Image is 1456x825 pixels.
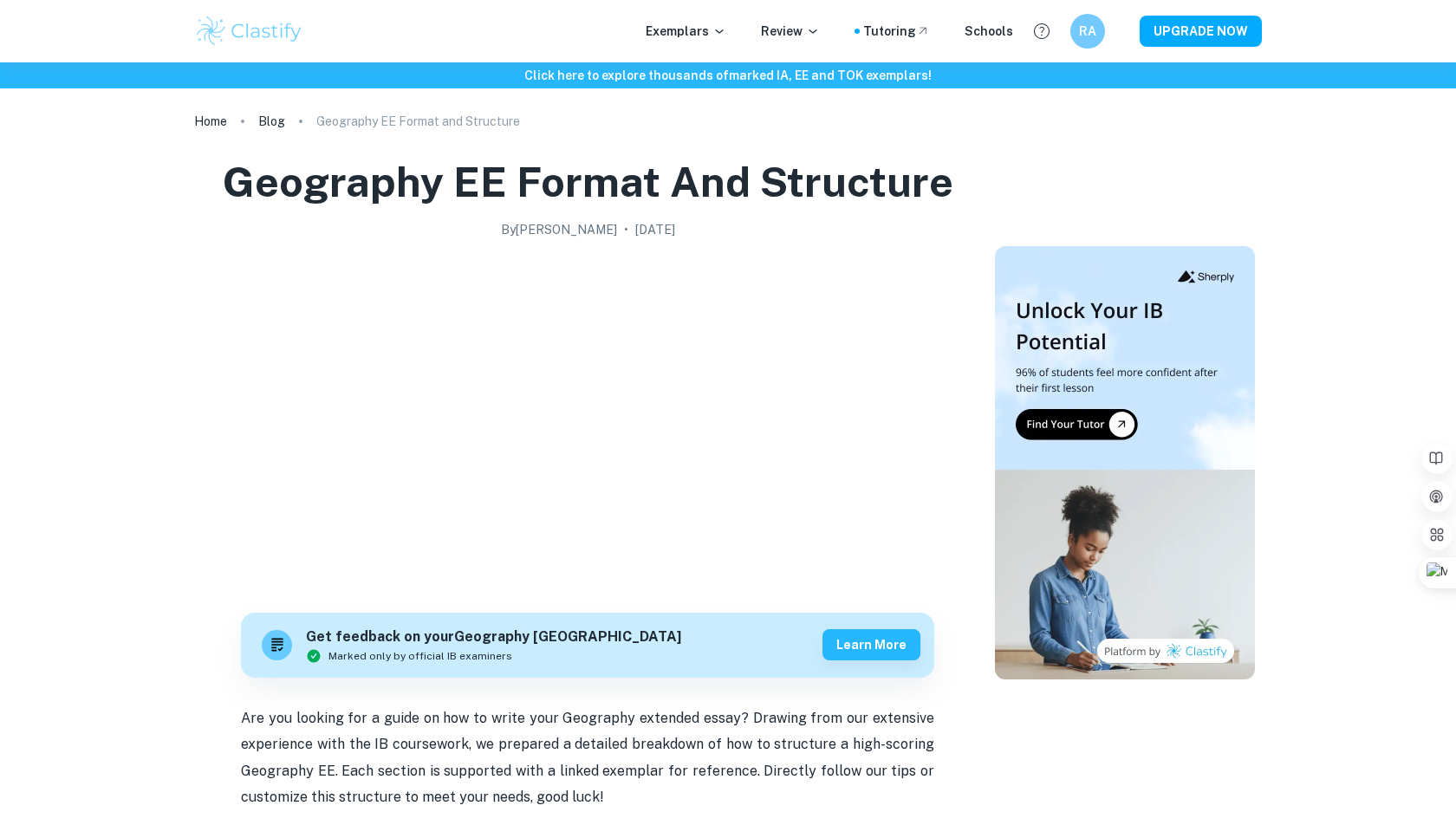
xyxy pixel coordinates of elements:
h6: Click here to explore thousands of marked IA, EE and TOK exemplars ! [3,66,1453,85]
p: Review [761,22,820,41]
img: Clastify logo [194,14,304,49]
a: Tutoring [863,22,930,41]
a: Get feedback on yourGeography [GEOGRAPHIC_DATA]Marked only by official IB examinersLearn more [241,613,934,678]
h6: Get feedback on your Geography [GEOGRAPHIC_DATA] [306,627,681,648]
button: Learn more [822,629,920,660]
img: Thumbnail [995,246,1255,679]
h2: [DATE] [635,220,675,239]
p: • [624,220,628,239]
a: Blog [258,109,285,133]
h6: RA [1078,22,1098,41]
h1: Geography EE Format and Structure [223,154,953,210]
button: Help and Feedback [1027,16,1056,46]
a: Home [194,109,227,133]
a: Schools [965,22,1013,41]
p: Geography EE Format and Structure [316,112,520,131]
h2: By [PERSON_NAME] [501,220,617,239]
img: Geography EE Format and Structure cover image [241,246,934,593]
span: Marked only by official IB examiners [328,648,512,664]
p: Exemplars [646,22,726,41]
button: UPGRADE NOW [1140,16,1262,47]
button: RA [1070,14,1105,49]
